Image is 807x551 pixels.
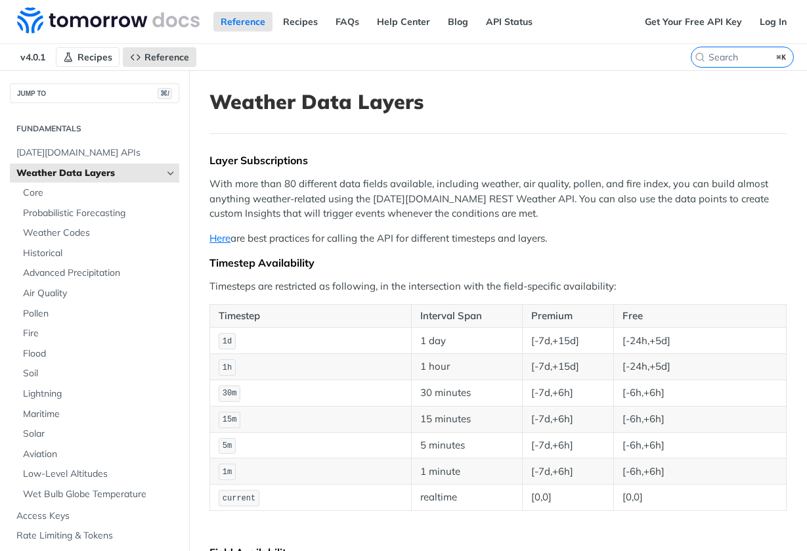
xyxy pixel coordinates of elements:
a: Low-Level Altitudes [16,464,179,484]
th: Premium [522,304,613,328]
span: Probabilistic Forecasting [23,207,176,220]
span: 1d [223,337,232,346]
span: Advanced Precipitation [23,267,176,280]
a: Flood [16,344,179,364]
svg: Search [695,52,705,62]
a: Soil [16,364,179,384]
td: 1 minute [412,458,522,485]
a: Help Center [370,12,437,32]
a: Solar [16,424,179,444]
span: 1m [223,468,232,477]
td: [-6h,+6h] [613,406,786,432]
td: [-6h,+6h] [613,380,786,407]
a: Air Quality [16,284,179,303]
span: [DATE][DOMAIN_NAME] APIs [16,146,176,160]
div: Layer Subscriptions [209,154,787,167]
td: 15 minutes [412,406,522,432]
img: Tomorrow.io Weather API Docs [17,7,200,33]
span: Air Quality [23,287,176,300]
div: Timestep Availability [209,256,787,269]
a: Weather Codes [16,223,179,243]
th: Interval Span [412,304,522,328]
span: Reference [144,51,189,63]
a: Here [209,232,230,244]
a: Reference [123,47,196,67]
span: Flood [23,347,176,361]
td: [-7d,+6h] [522,432,613,458]
span: ⌘/ [158,88,172,99]
span: Historical [23,247,176,260]
a: Weather Data LayersHide subpages for Weather Data Layers [10,164,179,183]
td: [0,0] [613,485,786,511]
td: [-7d,+6h] [522,458,613,485]
span: Fire [23,327,176,340]
span: Pollen [23,307,176,320]
td: [-24h,+5d] [613,328,786,354]
a: Probabilistic Forecasting [16,204,179,223]
a: Wet Bulb Globe Temperature [16,485,179,504]
a: Lightning [16,384,179,404]
span: Maritime [23,408,176,421]
a: Rate Limiting & Tokens [10,526,179,546]
button: Hide subpages for Weather Data Layers [165,168,176,179]
span: 1h [223,363,232,372]
span: current [223,494,255,503]
a: Historical [16,244,179,263]
td: 5 minutes [412,432,522,458]
td: 30 minutes [412,380,522,407]
span: Solar [23,428,176,441]
a: API Status [479,12,540,32]
span: Low-Level Altitudes [23,468,176,481]
span: Soil [23,367,176,380]
a: Pollen [16,304,179,324]
button: JUMP TO⌘/ [10,83,179,103]
a: Blog [441,12,475,32]
td: [-7d,+15d] [522,354,613,380]
span: Recipes [77,51,112,63]
p: With more than 80 different data fields available, including weather, air quality, pollen, and fi... [209,177,787,221]
th: Free [613,304,786,328]
td: 1 day [412,328,522,354]
a: Log In [752,12,794,32]
td: 1 hour [412,354,522,380]
p: are best practices for calling the API for different timesteps and layers. [209,231,787,246]
td: [-6h,+6h] [613,458,786,485]
a: [DATE][DOMAIN_NAME] APIs [10,143,179,163]
a: Aviation [16,445,179,464]
td: [-7d,+6h] [522,380,613,407]
span: Lightning [23,387,176,401]
a: Reference [213,12,273,32]
td: [-24h,+5d] [613,354,786,380]
span: 15m [223,415,237,424]
span: Core [23,187,176,200]
a: Recipes [276,12,325,32]
p: Timesteps are restricted as following, in the intersection with the field-specific availability: [209,279,787,294]
span: 30m [223,389,237,398]
td: [-7d,+6h] [522,406,613,432]
th: Timestep [210,304,412,328]
td: [-7d,+15d] [522,328,613,354]
a: FAQs [328,12,366,32]
h2: Fundamentals [10,123,179,135]
a: Fire [16,324,179,343]
span: Aviation [23,448,176,461]
a: Core [16,183,179,203]
kbd: ⌘K [774,51,790,64]
span: v4.0.1 [13,47,53,67]
span: Wet Bulb Globe Temperature [23,488,176,501]
span: Rate Limiting & Tokens [16,529,176,542]
a: Maritime [16,405,179,424]
td: [-6h,+6h] [613,432,786,458]
span: 5m [223,441,232,451]
span: Weather Data Layers [16,167,162,180]
a: Access Keys [10,506,179,526]
span: Weather Codes [23,227,176,240]
a: Get Your Free API Key [638,12,749,32]
h1: Weather Data Layers [209,90,787,114]
td: realtime [412,485,522,511]
a: Recipes [56,47,120,67]
span: Access Keys [16,510,176,523]
a: Advanced Precipitation [16,263,179,283]
td: [0,0] [522,485,613,511]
